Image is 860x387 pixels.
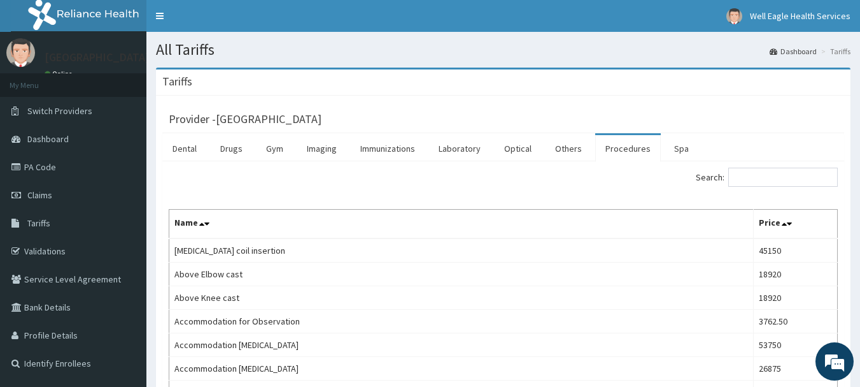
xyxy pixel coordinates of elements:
td: 18920 [753,263,837,286]
a: Spa [664,135,699,162]
a: Optical [494,135,542,162]
span: Well Eagle Health Services [750,10,850,22]
h3: Tariffs [162,76,192,87]
p: [GEOGRAPHIC_DATA] [45,52,150,63]
th: Name [169,210,754,239]
a: Procedures [595,135,661,162]
td: Accommodation [MEDICAL_DATA] [169,333,754,357]
td: 26875 [753,357,837,381]
span: Claims [27,189,52,201]
label: Search: [696,168,838,187]
a: Dental [162,135,207,162]
input: Search: [728,168,838,187]
td: 3762.50 [753,310,837,333]
h3: Provider - [GEOGRAPHIC_DATA] [169,113,321,125]
th: Price [753,210,837,239]
td: 45150 [753,238,837,263]
li: Tariffs [818,46,850,57]
span: Dashboard [27,133,69,145]
td: Accommodation [MEDICAL_DATA] [169,357,754,381]
a: Dashboard [770,46,817,57]
a: Laboratory [428,135,491,162]
img: User Image [726,8,742,24]
a: Gym [256,135,293,162]
td: Accommodation for Observation [169,310,754,333]
a: Others [545,135,592,162]
td: [MEDICAL_DATA] coil insertion [169,238,754,263]
a: Online [45,69,75,78]
h1: All Tariffs [156,41,850,58]
td: Above Elbow cast [169,263,754,286]
span: Switch Providers [27,105,92,117]
a: Immunizations [350,135,425,162]
td: 53750 [753,333,837,357]
td: 18920 [753,286,837,310]
span: Tariffs [27,217,50,229]
img: User Image [6,38,35,67]
a: Imaging [297,135,347,162]
a: Drugs [210,135,253,162]
td: Above Knee cast [169,286,754,310]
